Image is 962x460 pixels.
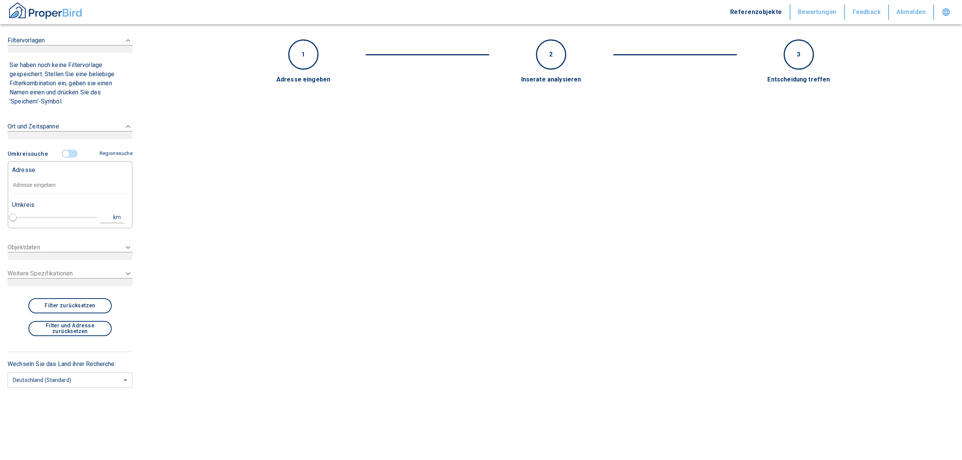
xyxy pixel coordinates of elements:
div: Filtervorlagen [8,28,133,61]
div: Ort und Zeitspanne [8,114,133,147]
div: Filtervorlagen [8,147,133,232]
button: Bewertungen [790,5,845,20]
div: km [116,213,122,222]
button: Umkreissuche [8,147,51,161]
p: Ort und Zeitspanne [8,122,59,131]
p: Umkreis [12,200,34,210]
div: Weitere Spezifikationen [8,264,133,291]
img: ProperBird Logo and Home Button [8,1,83,20]
p: 2 [549,50,553,59]
p: Adresse [12,166,35,175]
div: Objektdaten [8,238,133,264]
div: Inserate analysieren [458,75,644,84]
button: Abmelden [889,5,934,20]
p: Wechseln Sie das Land ihrer Recherche: [8,360,133,369]
div: Deutschland (Standard) [8,370,133,390]
p: 1 [301,50,305,59]
p: Filtervorlagen [8,36,45,45]
div: Filtervorlagen [8,61,133,108]
p: Objektdaten [8,243,40,252]
div: Entscheidung treffen [706,75,892,84]
div: Adresse eingeben [211,75,397,84]
input: Adresse eingeben [12,177,128,194]
button: Filter und Adresse zurücksetzen [28,321,112,336]
button: km [100,212,124,223]
button: Feedback [845,5,889,20]
p: Sie haben noch keine Filtervorlage gespeichert. Stellen Sie eine beliebige Filterkombination ein,... [9,61,131,106]
p: Weitere Spezifikationen [8,269,73,278]
button: Regionssuche [97,147,133,160]
button: Filter zurücksetzen [28,298,112,313]
button: ProperBird Logo and Home Button [8,1,83,23]
button: Referenzobjekte [723,5,790,20]
p: 3 [797,50,800,59]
